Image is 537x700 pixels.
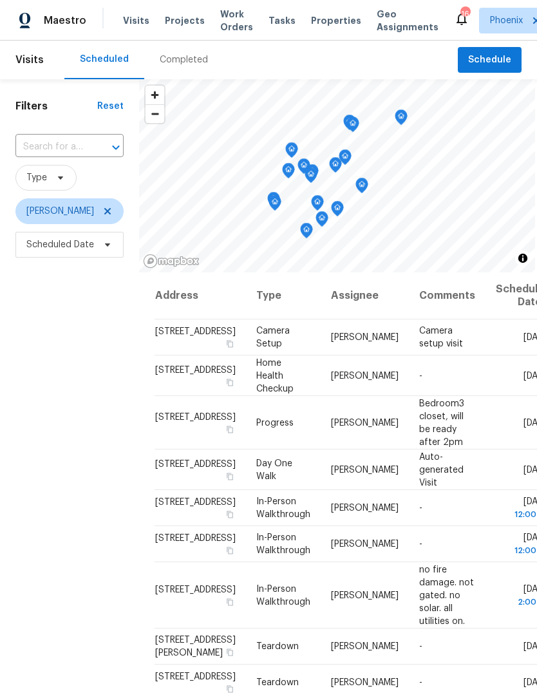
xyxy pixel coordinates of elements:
button: Copy Address [224,376,236,388]
span: [PERSON_NAME] [331,465,399,474]
canvas: Map [139,79,535,272]
span: Type [26,171,47,184]
div: Map marker [395,109,408,129]
span: Zoom out [146,105,164,123]
button: Copy Address [224,683,236,695]
span: [PERSON_NAME] [26,205,94,218]
span: [STREET_ADDRESS] [155,585,236,594]
button: Copy Address [224,596,236,607]
span: [STREET_ADDRESS] [155,459,236,468]
span: [STREET_ADDRESS] [155,412,236,421]
div: Map marker [329,157,342,177]
span: [PERSON_NAME] [331,418,399,427]
span: [PERSON_NAME] [331,678,399,687]
span: Maestro [44,14,86,27]
span: Tasks [268,16,296,25]
span: Teardown [256,642,299,651]
span: [PERSON_NAME] [331,371,399,380]
button: Copy Address [224,545,236,556]
span: - [419,678,422,687]
span: Visits [15,46,44,74]
span: In-Person Walkthrough [256,497,310,519]
th: Type [246,272,321,319]
span: [STREET_ADDRESS] [155,365,236,374]
button: Schedule [458,47,522,73]
button: Copy Address [224,509,236,520]
div: Map marker [339,149,352,169]
div: Scheduled [80,53,129,66]
div: Map marker [355,178,368,198]
span: Work Orders [220,8,253,33]
div: Map marker [311,195,324,215]
span: - [419,371,422,380]
span: Visits [123,14,149,27]
span: Phoenix [490,14,523,27]
div: Map marker [316,211,328,231]
span: Teardown [256,678,299,687]
a: Mapbox homepage [143,254,200,269]
span: [PERSON_NAME] [331,591,399,600]
div: 16 [460,8,469,21]
span: Camera Setup [256,326,290,348]
span: [STREET_ADDRESS][PERSON_NAME] [155,636,236,657]
div: Map marker [300,223,313,243]
span: Bedroom3 closet, will be ready after 2pm [419,399,464,446]
div: Map marker [282,163,295,183]
span: no fire damage. not gated. no solar. all utilities on. [419,565,474,625]
button: Zoom in [146,86,164,104]
span: Properties [311,14,361,27]
button: Open [107,138,125,156]
th: Assignee [321,272,409,319]
div: Map marker [268,195,281,215]
span: - [419,642,422,651]
span: Scheduled Date [26,238,94,251]
span: [STREET_ADDRESS] [155,534,236,543]
div: Map marker [267,192,280,212]
span: - [419,540,422,549]
h1: Filters [15,100,97,113]
div: Reset [97,100,124,113]
span: Geo Assignments [377,8,438,33]
span: [PERSON_NAME] [331,642,399,651]
span: [PERSON_NAME] [331,540,399,549]
div: Map marker [343,115,356,135]
span: [STREET_ADDRESS] [155,498,236,507]
span: - [419,504,422,513]
div: Completed [160,53,208,66]
span: [PERSON_NAME] [331,333,399,342]
button: Toggle attribution [515,251,531,266]
input: Search for an address... [15,137,88,157]
button: Copy Address [224,647,236,658]
span: [STREET_ADDRESS] [155,672,236,681]
div: Map marker [346,117,359,137]
span: In-Person Walkthrough [256,584,310,606]
th: Address [155,272,246,319]
span: Auto-generated Visit [419,452,464,487]
div: Map marker [285,142,298,162]
span: In-Person Walkthrough [256,533,310,555]
button: Copy Address [224,338,236,350]
span: Home Health Checkup [256,358,294,393]
span: Schedule [468,52,511,68]
span: Toggle attribution [519,251,527,265]
span: Camera setup visit [419,326,463,348]
span: Day One Walk [256,459,292,480]
span: Projects [165,14,205,27]
button: Zoom out [146,104,164,123]
th: Comments [409,272,485,319]
div: Map marker [305,167,317,187]
span: [STREET_ADDRESS] [155,327,236,336]
div: Map marker [306,164,319,184]
span: Progress [256,418,294,427]
button: Copy Address [224,423,236,435]
span: [PERSON_NAME] [331,504,399,513]
div: Map marker [297,158,310,178]
button: Copy Address [224,470,236,482]
div: Map marker [331,201,344,221]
